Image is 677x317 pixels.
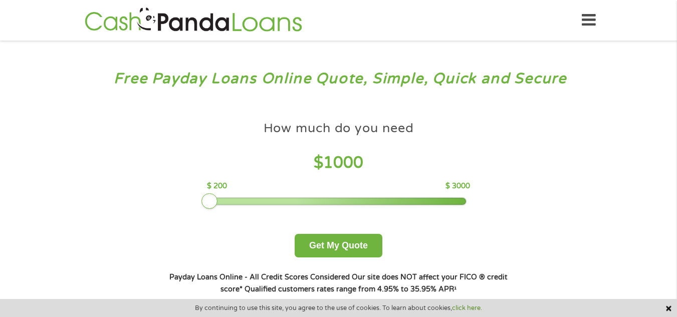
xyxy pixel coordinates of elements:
strong: Our site does NOT affect your FICO ® credit score* [220,273,508,293]
span: 1000 [323,153,363,172]
img: GetLoanNow Logo [82,6,305,35]
p: $ 200 [207,181,227,192]
p: $ 3000 [445,181,470,192]
button: Get My Quote [295,234,382,257]
span: By continuing to use this site, you agree to the use of cookies. To learn about cookies, [195,304,482,311]
h4: $ [207,153,470,173]
h3: Free Payday Loans Online Quote, Simple, Quick and Secure [29,70,648,88]
strong: Qualified customers rates range from 4.95% to 35.95% APR¹ [245,285,457,293]
h4: How much do you need [264,120,414,137]
strong: Payday Loans Online - All Credit Scores Considered [169,273,350,281]
a: click here. [452,304,482,312]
